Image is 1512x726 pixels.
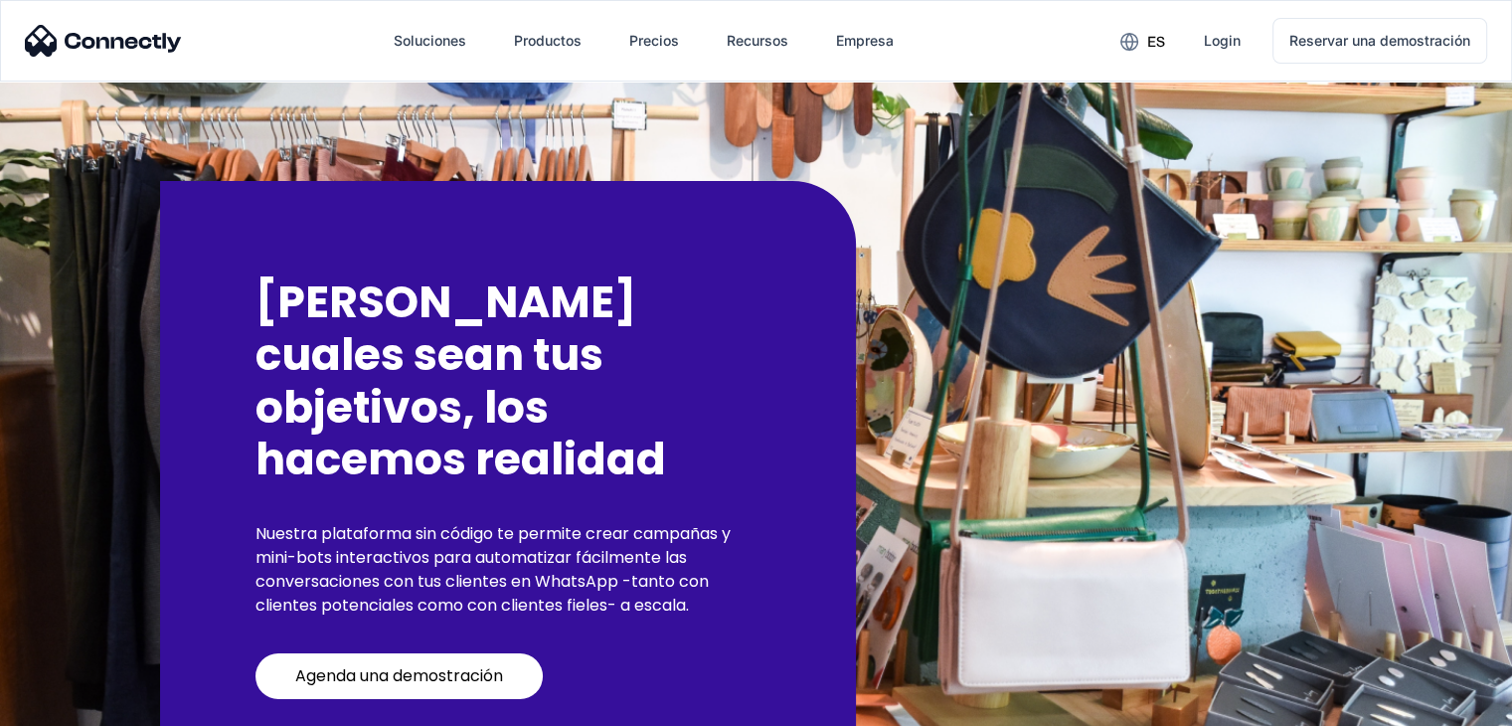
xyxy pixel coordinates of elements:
[711,17,804,65] div: Recursos
[25,25,182,57] img: Logotipo de Connectly
[1188,17,1257,65] a: Login
[836,27,894,55] div: Empresa
[23,141,72,158] span: Español
[295,666,503,686] div: Agenda una demostración
[727,27,788,55] div: Recursos
[5,114,18,127] input: English
[498,17,597,65] div: Productos
[5,141,18,154] input: Español
[378,17,482,65] div: Soluciones
[1272,18,1487,64] a: Reservar una demostración
[1104,26,1180,56] div: es
[629,27,679,55] div: Precios
[23,168,84,185] span: Português
[40,691,119,719] ul: Language list
[820,17,910,65] div: Empresa
[394,27,466,55] div: Soluciones
[613,17,695,65] a: Precios
[514,27,582,55] div: Productos
[5,168,18,181] input: Português
[23,114,67,131] span: English
[255,653,543,699] a: Agenda una demostración
[255,276,760,486] h2: [PERSON_NAME] cuales sean tus objetivos, los hacemos realidad
[1204,27,1241,55] div: Login
[255,522,760,618] p: Nuestra plataforma sin código te permite crear campañas y mini-bots interactivos para automatizar...
[20,691,119,719] aside: Language selected: Español
[1147,28,1165,56] div: es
